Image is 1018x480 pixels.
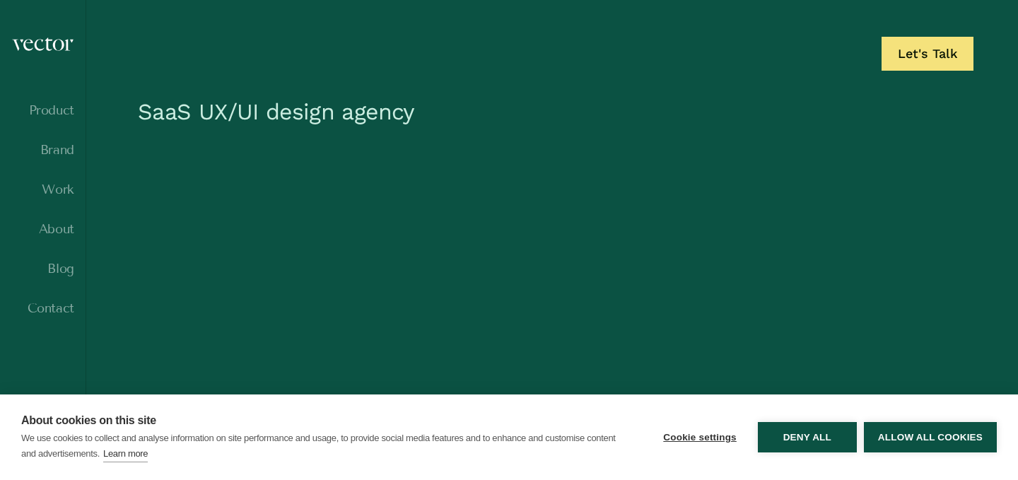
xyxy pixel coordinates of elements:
[864,422,997,452] button: Allow all cookies
[103,446,148,462] a: Learn more
[882,37,973,71] a: Let's Talk
[11,301,74,315] a: Contact
[758,422,857,452] button: Deny all
[21,414,156,426] strong: About cookies on this site
[131,90,973,140] h1: SaaS UX/UI design agency
[11,143,74,157] a: Brand
[21,433,616,459] p: We use cookies to collect and analyse information on site performance and usage, to provide socia...
[11,262,74,276] a: Blog
[11,182,74,197] a: Work
[649,422,751,452] button: Cookie settings
[11,103,74,117] a: Product
[11,222,74,236] a: About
